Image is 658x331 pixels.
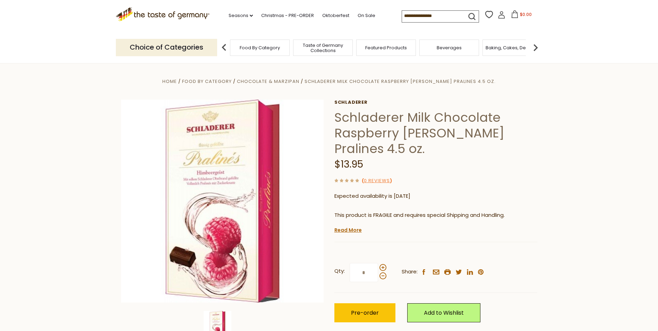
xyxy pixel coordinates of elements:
[182,78,232,85] a: Food By Category
[334,100,537,105] a: Schladerer
[162,78,177,85] a: Home
[365,45,407,50] a: Featured Products
[334,110,537,156] h1: Schladerer Milk Chocolate Raspberry [PERSON_NAME] Pralines 4.5 oz.
[364,177,390,185] a: 0 Reviews
[295,43,351,53] a: Taste of Germany Collections
[437,45,462,50] a: Beverages
[217,41,231,54] img: previous arrow
[229,12,253,19] a: Seasons
[240,45,280,50] a: Food By Category
[520,11,532,17] span: $0.00
[261,12,314,19] a: Christmas - PRE-ORDER
[305,78,496,85] a: Schladerer Milk Chocolate Raspberry [PERSON_NAME] Pralines 4.5 oz.
[402,268,418,276] span: Share:
[334,303,395,322] button: Pre-order
[407,303,480,322] a: Add to Wishlist
[334,158,363,171] span: $13.95
[358,12,375,19] a: On Sale
[334,192,537,201] p: Expected availability is [DATE]
[334,227,362,234] a: Read More
[529,41,542,54] img: next arrow
[237,78,299,85] a: Chocolate & Marzipan
[116,39,217,56] p: Choice of Categories
[507,10,536,21] button: $0.00
[334,211,537,220] p: This product is FRAGILE and requires special Shipping and Handling.
[362,177,392,184] span: ( )
[121,100,324,303] img: Schladerer Milk Chocolate Raspberry Pralines
[341,225,537,234] li: We will ship this product in heat-protective, cushioned packaging and ice during warm weather mon...
[350,263,378,282] input: Qty:
[351,309,379,317] span: Pre-order
[334,267,345,275] strong: Qty:
[486,45,539,50] a: Baking, Cakes, Desserts
[322,12,349,19] a: Oktoberfest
